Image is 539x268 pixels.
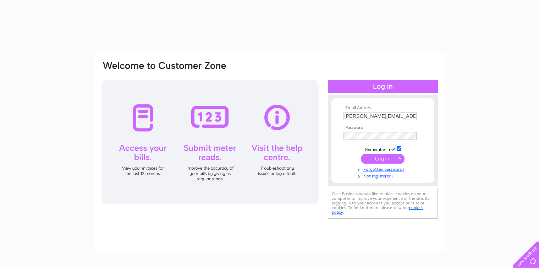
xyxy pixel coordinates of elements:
[343,165,424,172] a: Forgotten password?
[361,154,405,164] input: Submit
[342,125,424,130] th: Password:
[342,105,424,110] th: Email Address:
[343,172,424,179] a: Not registered?
[342,145,424,152] td: Remember me?
[328,188,438,219] div: Clear Business would like to place cookies on your computer to improve your experience of the sit...
[332,205,423,215] a: cookies policy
